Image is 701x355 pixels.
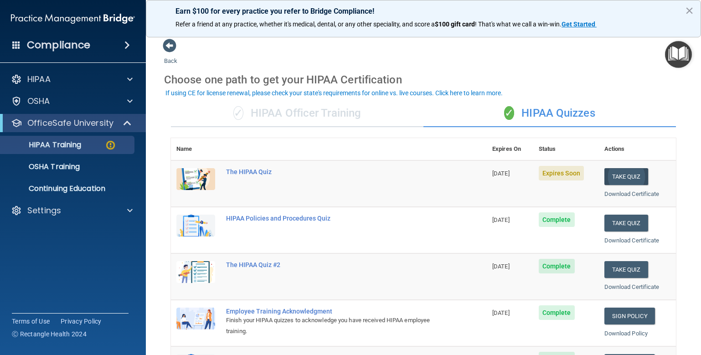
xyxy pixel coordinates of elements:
[492,170,510,177] span: [DATE]
[27,74,51,85] p: HIPAA
[487,138,533,160] th: Expires On
[599,138,676,160] th: Actions
[233,106,243,120] span: ✓
[604,168,648,185] button: Take Quiz
[604,215,648,232] button: Take Quiz
[539,212,575,227] span: Complete
[11,118,132,129] a: OfficeSafe University
[492,216,510,223] span: [DATE]
[27,96,50,107] p: OSHA
[562,21,595,28] strong: Get Started
[604,330,648,337] a: Download Policy
[226,315,441,337] div: Finish your HIPAA quizzes to acknowledge you have received HIPAA employee training.
[61,317,102,326] a: Privacy Policy
[12,329,87,339] span: Ⓒ Rectangle Health 2024
[492,263,510,270] span: [DATE]
[504,106,514,120] span: ✓
[604,308,655,324] a: Sign Policy
[6,140,81,149] p: HIPAA Training
[171,138,221,160] th: Name
[685,3,694,18] button: Close
[11,10,135,28] img: PMB logo
[539,305,575,320] span: Complete
[165,90,503,96] div: If using CE for license renewal, please check your state's requirements for online vs. live cours...
[6,162,80,171] p: OSHA Training
[539,259,575,273] span: Complete
[604,283,660,290] a: Download Certificate
[27,118,113,129] p: OfficeSafe University
[533,138,599,160] th: Status
[175,21,435,28] span: Refer a friend at any practice, whether it's medical, dental, or any other speciality, and score a
[27,39,90,51] h4: Compliance
[492,309,510,316] span: [DATE]
[604,261,648,278] button: Take Quiz
[175,7,671,15] p: Earn $100 for every practice you refer to Bridge Compliance!
[11,205,133,216] a: Settings
[435,21,475,28] strong: $100 gift card
[171,100,423,127] div: HIPAA Officer Training
[12,317,50,326] a: Terms of Use
[6,184,130,193] p: Continuing Education
[164,67,683,93] div: Choose one path to get your HIPAA Certification
[604,237,660,244] a: Download Certificate
[562,21,597,28] a: Get Started
[27,205,61,216] p: Settings
[11,74,133,85] a: HIPAA
[665,41,692,68] button: Open Resource Center
[475,21,562,28] span: ! That's what we call a win-win.
[539,166,584,180] span: Expires Soon
[423,100,676,127] div: HIPAA Quizzes
[164,88,504,98] button: If using CE for license renewal, please check your state's requirements for online vs. live cours...
[226,168,441,175] div: The HIPAA Quiz
[226,261,441,268] div: The HIPAA Quiz #2
[105,139,116,151] img: warning-circle.0cc9ac19.png
[164,46,177,64] a: Back
[226,308,441,315] div: Employee Training Acknowledgment
[11,96,133,107] a: OSHA
[604,190,660,197] a: Download Certificate
[226,215,441,222] div: HIPAA Policies and Procedures Quiz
